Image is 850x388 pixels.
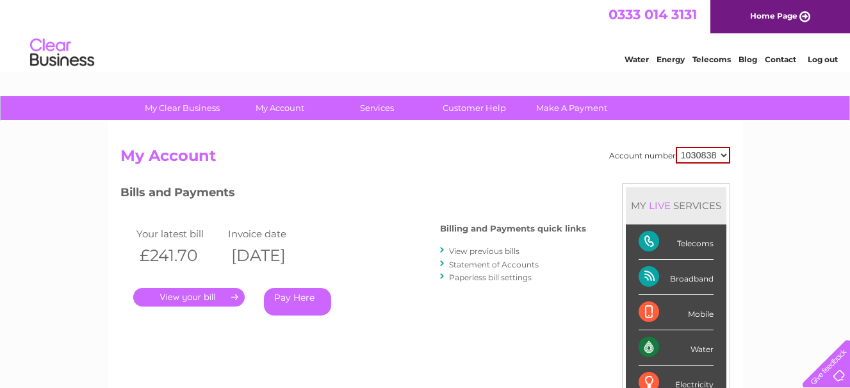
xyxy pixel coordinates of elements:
th: £241.70 [133,242,225,269]
div: Water [639,330,714,366]
a: Energy [657,55,685,64]
div: Telecoms [639,224,714,260]
h4: Billing and Payments quick links [440,224,586,233]
a: Contact [765,55,796,64]
a: 0333 014 3131 [609,6,697,22]
a: Blog [739,55,757,64]
a: Log out [808,55,838,64]
div: Mobile [639,295,714,330]
h3: Bills and Payments [120,183,586,206]
h2: My Account [120,147,730,171]
td: Your latest bill [133,225,225,242]
a: Telecoms [692,55,731,64]
div: MY SERVICES [626,187,726,224]
a: My Account [227,96,332,120]
a: Paperless bill settings [449,273,532,282]
a: My Clear Business [129,96,235,120]
img: logo.png [29,33,95,72]
a: . [133,288,245,307]
a: Water [625,55,649,64]
a: Statement of Accounts [449,260,539,269]
a: Customer Help [421,96,527,120]
a: View previous bills [449,246,519,256]
div: Clear Business is a trading name of Verastar Limited (registered in [GEOGRAPHIC_DATA] No. 3667643... [123,7,728,62]
div: Broadband [639,260,714,295]
td: Invoice date [225,225,317,242]
div: Account number [609,147,730,164]
a: Pay Here [264,288,331,316]
th: [DATE] [225,242,317,269]
a: Services [324,96,430,120]
a: Make A Payment [519,96,625,120]
div: LIVE [646,199,673,212]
